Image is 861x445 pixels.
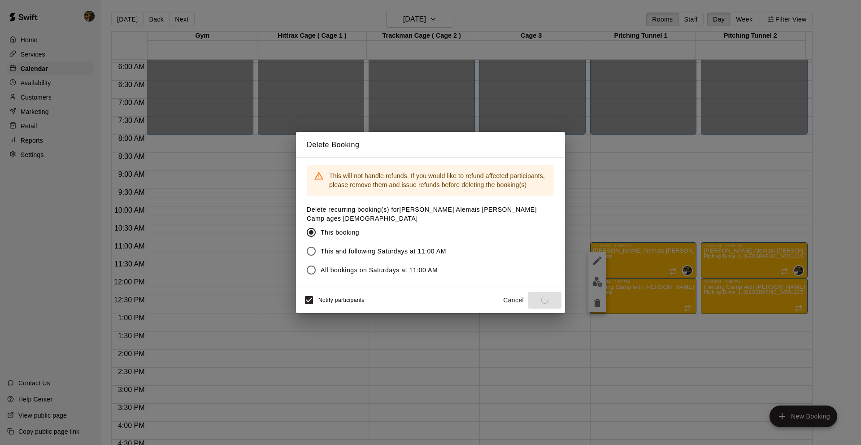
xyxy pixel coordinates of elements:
span: This booking [321,228,359,237]
span: Notify participants [318,297,365,304]
h2: Delete Booking [296,132,565,158]
button: Cancel [499,292,528,309]
div: This will not handle refunds. If you would like to refund affected participants, please remove th... [329,168,547,193]
span: This and following Saturdays at 11:00 AM [321,247,446,256]
label: Delete recurring booking(s) for [PERSON_NAME] Alemais [PERSON_NAME] Camp ages [DEMOGRAPHIC_DATA] [307,205,554,223]
span: All bookings on Saturdays at 11:00 AM [321,266,438,275]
